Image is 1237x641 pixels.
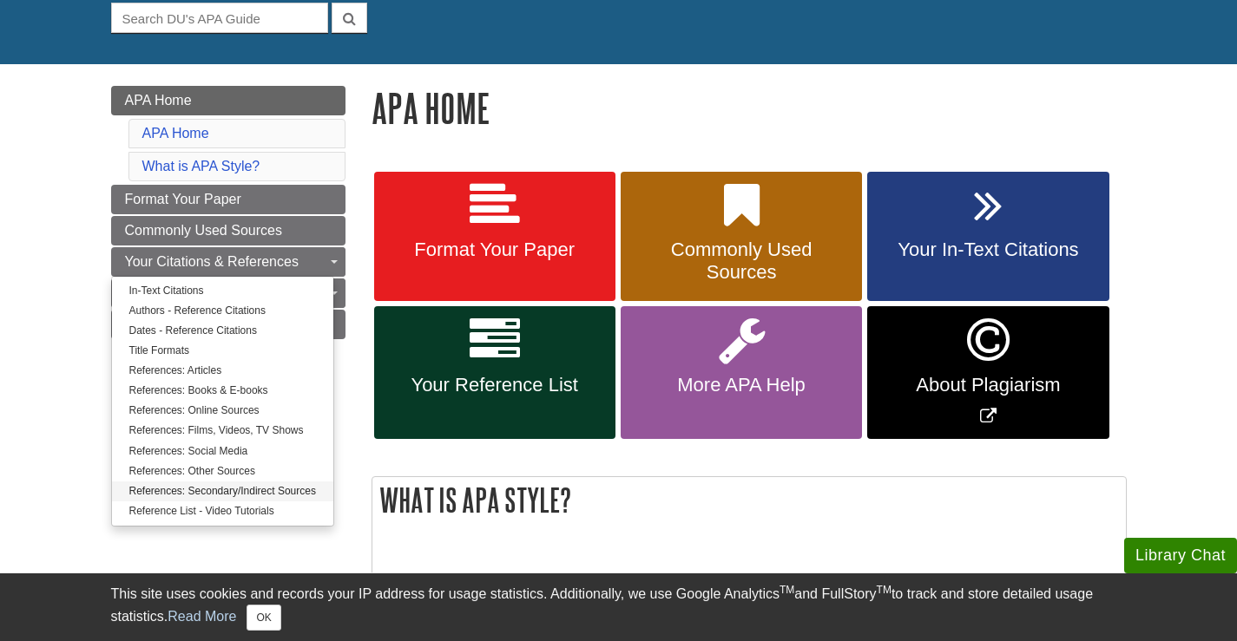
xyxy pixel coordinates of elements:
a: APA Home [111,86,345,115]
span: APA Home [125,93,192,108]
a: Your Reference List [374,306,615,439]
a: Read More [168,609,236,624]
a: References: Online Sources [112,401,333,421]
span: Your In-Text Citations [880,239,1096,261]
span: Format Your Paper [387,239,602,261]
span: Your Reference List [387,374,602,396]
a: Title Formats [112,341,333,361]
a: Your Citations & References [111,247,345,277]
span: Format Your Paper [125,192,241,206]
a: Commonly Used Sources [111,216,345,245]
div: This site uses cookies and records your IP address for usage statistics. Additionally, we use Goo... [111,584,1127,631]
a: References: Other Sources [112,461,333,481]
a: References: Films, Videos, TV Shows [112,421,333,441]
a: Dates - Reference Citations [112,321,333,341]
a: What is APA Style? [142,159,260,173]
a: References: Social Media [112,442,333,461]
a: Commonly Used Sources [621,172,862,302]
h1: APA Home [372,86,1127,130]
a: More APA Help [621,306,862,439]
a: APA Home [142,126,209,141]
a: References: Secondary/Indirect Sources [112,481,333,501]
span: Commonly Used Sources [125,223,282,238]
span: Your Citations & References [125,254,299,269]
a: References: Books & E-books [112,381,333,401]
a: In-Text Citations [112,281,333,301]
sup: TM [780,584,794,596]
span: Commonly Used Sources [634,239,849,284]
sup: TM [877,584,892,596]
a: Format Your Paper [374,172,615,302]
input: Search DU's APA Guide [111,3,328,33]
span: About Plagiarism [880,374,1096,396]
a: Your In-Text Citations [867,172,1109,302]
div: Guide Page Menu [111,86,345,454]
a: References: Articles [112,361,333,381]
a: Reference List - Video Tutorials [112,501,333,521]
h2: What is APA Style? [372,477,1126,523]
a: Authors - Reference Citations [112,301,333,321]
a: Format Your Paper [111,185,345,214]
a: Link opens in new window [867,306,1109,439]
span: More APA Help [634,374,849,396]
button: Library Chat [1124,538,1237,573]
button: Close [247,605,280,631]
